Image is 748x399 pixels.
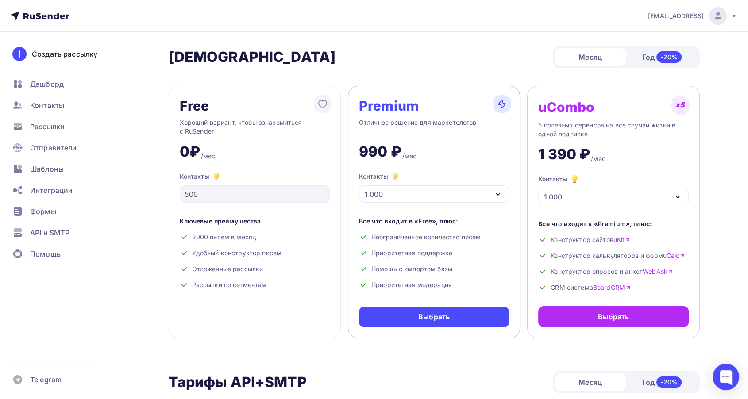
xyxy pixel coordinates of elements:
[180,233,330,242] div: 2000 писем в месяц
[30,142,77,153] span: Отправители
[538,174,688,205] button: Контакты 1 000
[30,227,69,238] span: API и SMTP
[30,100,64,111] span: Контакты
[30,164,64,174] span: Шаблоны
[180,118,330,136] div: Хороший вариант, чтобы ознакомиться с RuSender
[201,152,216,161] div: /мес
[593,283,631,292] a: BoardCRM
[7,203,112,220] a: Формы
[551,283,631,292] span: CRM система
[598,311,629,322] div: Выбрать
[544,192,562,202] div: 1 000
[551,235,630,244] span: Конструктор сайтов
[180,249,330,257] div: Удобный конструктор писем
[402,152,417,161] div: /мес
[648,7,737,25] a: [EMAIL_ADDRESS]
[551,251,685,260] span: Конструктор калькуляторов и форм
[180,143,200,161] div: 0₽
[656,51,682,63] div: -20%
[359,265,509,273] div: Помощь с импортом базы
[30,121,65,132] span: Рассылки
[180,217,330,226] div: Ключевые преимущества
[7,160,112,178] a: Шаблоны
[359,171,401,182] div: Контакты
[359,280,509,289] div: Приоритетная модерация
[538,100,594,114] div: uCombo
[359,171,509,203] button: Контакты 1 000
[656,376,682,388] div: -20%
[32,49,97,59] div: Создать рассылку
[359,217,509,226] div: Все что входит в «Free», плюс:
[538,146,590,163] div: 1 390 ₽
[538,121,688,138] div: 5 полезных сервисов на все случаи жизни в одной подписке
[418,312,450,322] div: Выбрать
[613,235,631,244] a: uKit
[626,373,698,391] div: Год
[663,251,686,260] a: uCalc
[180,171,330,182] div: Контакты
[169,48,336,66] h2: [DEMOGRAPHIC_DATA]
[626,48,698,66] div: Год
[648,12,704,20] span: [EMAIL_ADDRESS]
[180,280,330,289] div: Рассылки по сегментам
[7,75,112,93] a: Дашборд
[30,185,73,196] span: Интеграции
[551,267,673,276] span: Конструктор опросов и анкет
[643,267,673,276] a: WebAsk
[359,99,419,113] div: Premium
[359,233,509,242] div: Неограниченное количество писем
[359,249,509,257] div: Приоритетная поддержка
[538,174,580,184] div: Контакты
[180,99,209,113] div: Free
[538,219,688,228] div: Все что входит в «Premium», плюс:
[555,373,626,391] div: Месяц
[7,139,112,157] a: Отправители
[591,154,605,163] div: /мес
[169,373,307,391] h2: Тарифы API+SMTP
[30,79,64,89] span: Дашборд
[180,265,330,273] div: Отложенные рассылки
[359,118,509,136] div: Отличное решение для маркетологов
[7,96,112,114] a: Контакты
[30,374,62,385] span: Telegram
[30,206,56,217] span: Формы
[359,143,401,161] div: 990 ₽
[365,189,383,199] div: 1 000
[30,249,61,259] span: Помощь
[7,118,112,135] a: Рассылки
[555,48,626,66] div: Месяц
